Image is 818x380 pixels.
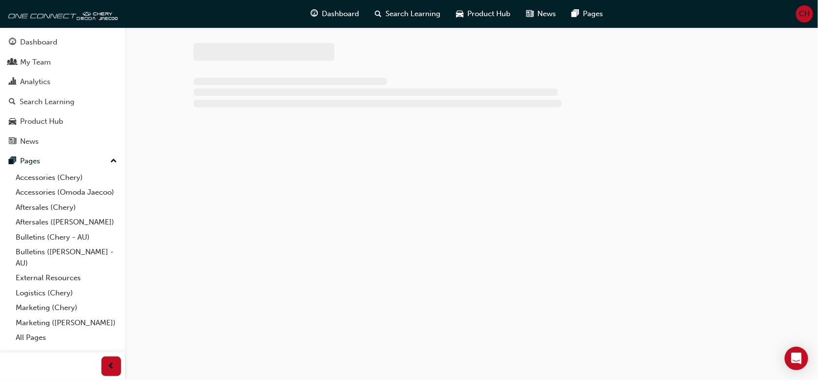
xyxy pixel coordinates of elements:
[4,152,121,170] button: Pages
[20,57,51,68] div: My Team
[456,8,463,20] span: car-icon
[12,185,121,200] a: Accessories (Omoda Jaecoo)
[799,8,810,20] span: CH
[20,76,50,88] div: Analytics
[20,156,40,167] div: Pages
[20,37,57,48] div: Dashboard
[9,117,16,126] span: car-icon
[12,170,121,185] a: Accessories (Chery)
[367,4,448,24] a: search-iconSearch Learning
[12,200,121,215] a: Aftersales (Chery)
[20,116,63,127] div: Product Hub
[537,8,556,20] span: News
[9,98,16,107] span: search-icon
[4,133,121,151] a: News
[9,137,16,146] span: news-icon
[12,286,121,301] a: Logistics (Chery)
[572,8,579,20] span: pages-icon
[785,347,808,370] div: Open Intercom Messenger
[564,4,611,24] a: pages-iconPages
[12,330,121,345] a: All Pages
[526,8,533,20] span: news-icon
[12,315,121,331] a: Marketing ([PERSON_NAME])
[303,4,367,24] a: guage-iconDashboard
[108,360,115,373] span: prev-icon
[4,33,121,51] a: Dashboard
[583,8,603,20] span: Pages
[9,38,16,47] span: guage-icon
[375,8,382,20] span: search-icon
[110,155,117,168] span: up-icon
[796,5,813,22] button: CH
[5,4,118,23] img: oneconnect
[4,93,121,111] a: Search Learning
[12,230,121,245] a: Bulletins (Chery - AU)
[518,4,564,24] a: news-iconNews
[4,112,121,131] a: Product Hub
[322,8,359,20] span: Dashboard
[311,8,318,20] span: guage-icon
[9,78,16,87] span: chart-icon
[20,96,74,108] div: Search Learning
[20,136,39,147] div: News
[4,53,121,71] a: My Team
[448,4,518,24] a: car-iconProduct Hub
[9,58,16,67] span: people-icon
[467,8,510,20] span: Product Hub
[4,31,121,152] button: DashboardMy TeamAnalyticsSearch LearningProduct HubNews
[385,8,440,20] span: Search Learning
[12,300,121,315] a: Marketing (Chery)
[12,270,121,286] a: External Resources
[12,215,121,230] a: Aftersales ([PERSON_NAME])
[9,157,16,166] span: pages-icon
[12,245,121,270] a: Bulletins ([PERSON_NAME] - AU)
[4,73,121,91] a: Analytics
